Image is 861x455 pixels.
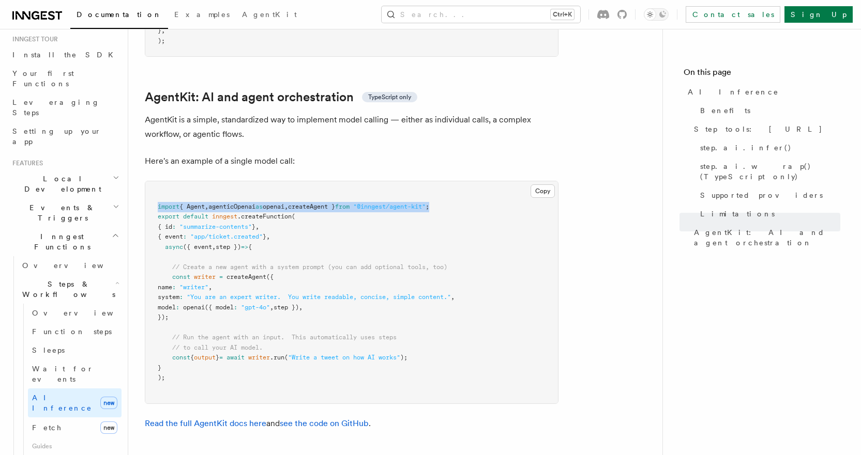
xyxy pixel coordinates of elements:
button: Toggle dark mode [644,8,669,21]
a: AgentKit [236,3,303,28]
span: openai [183,304,205,311]
span: { Agent [179,203,205,210]
span: Overview [32,309,139,317]
span: output [194,354,216,361]
span: { [190,354,194,361]
a: Function steps [28,322,122,341]
span: Guides [28,438,122,454]
span: Fetch [32,423,62,432]
span: Sleeps [32,346,65,354]
span: ); [400,354,407,361]
span: Features [8,159,43,167]
a: Benefits [696,101,840,120]
span: : [234,304,237,311]
span: : [172,284,176,291]
a: Sleeps [28,341,122,359]
span: , [270,304,274,311]
span: , [212,243,216,250]
a: Examples [168,3,236,28]
span: Local Development [8,174,113,194]
span: Leveraging Steps [12,98,100,117]
span: agenticOpenai [208,203,255,210]
span: : [183,233,187,240]
span: createAgent [226,273,266,280]
span: , [208,284,212,291]
button: Events & Triggers [8,198,122,227]
span: = [219,273,223,280]
span: } [263,233,266,240]
span: , [161,27,165,34]
span: name [158,284,172,291]
span: // Create a new agent with a system prompt (you can add optional tools, too) [172,263,447,271]
span: async [165,243,183,250]
span: const [172,273,190,280]
p: and . [145,416,558,431]
span: ( [292,213,295,220]
a: Your first Functions [8,64,122,93]
span: .createFunction [237,213,292,220]
span: Events & Triggers [8,202,113,223]
span: } [252,223,255,230]
span: } [158,364,161,371]
span: Supported providers [700,190,823,200]
a: AI Inference [684,83,840,101]
span: : [176,304,179,311]
a: step.ai.infer() [696,138,840,157]
span: new [100,397,117,409]
span: : [179,293,183,301]
span: , [266,233,270,240]
a: AgentKit: AI and agent orchestrationTypeScript only [145,90,417,104]
button: Search...Ctrl+K [382,6,580,23]
span: default [183,213,208,220]
h4: On this page [684,66,840,83]
button: Copy [531,184,555,198]
span: , [299,304,303,311]
kbd: Ctrl+K [551,9,574,20]
span: Your first Functions [12,69,74,88]
a: Read the full AgentKit docs here [145,418,266,428]
span: Steps & Workflows [18,279,115,300]
span: ({ event [183,243,212,250]
span: "@inngest/agent-kit" [353,203,426,210]
a: Contact sales [686,6,780,23]
span: "gpt-4o" [241,304,270,311]
span: Overview [22,261,129,270]
a: step.ai.wrap() (TypeScript only) [696,157,840,186]
span: Wait for events [32,365,94,383]
a: Step tools: [URL] [690,120,840,138]
span: { id [158,223,172,230]
a: Overview [18,256,122,275]
span: } [216,354,219,361]
span: writer [248,354,270,361]
span: Benefits [700,105,750,116]
p: AgentKit is a simple, standardized way to implement model calling — either as individual calls, a... [145,113,558,142]
span: ({ model [205,304,234,311]
span: , [284,203,288,210]
span: writer [194,273,216,280]
span: "Write a tweet on how AI works" [288,354,400,361]
a: Overview [28,304,122,322]
a: Fetchnew [28,417,122,438]
span: import [158,203,179,210]
span: Install the SDK [12,51,119,59]
span: ( [284,354,288,361]
span: Step tools: [URL] [694,124,823,134]
span: , [205,203,208,210]
button: Steps & Workflows [18,275,122,304]
a: see the code on GitHub [280,418,369,428]
button: Local Development [8,169,122,198]
span: Limitations [700,209,775,219]
a: AgentKit: AI and agent orchestration [690,223,840,252]
span: // Run the agent with an input. This automatically uses steps [172,334,397,341]
a: Limitations [696,205,840,223]
span: TypeScript only [368,93,411,101]
button: Inngest Functions [8,227,122,256]
span: step }) [216,243,241,250]
span: .run [270,354,284,361]
a: Sign Up [784,6,853,23]
span: = [219,354,223,361]
span: } [158,27,161,34]
span: export [158,213,179,220]
p: Here's an example of a single model call: [145,154,558,168]
span: ({ [266,273,274,280]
